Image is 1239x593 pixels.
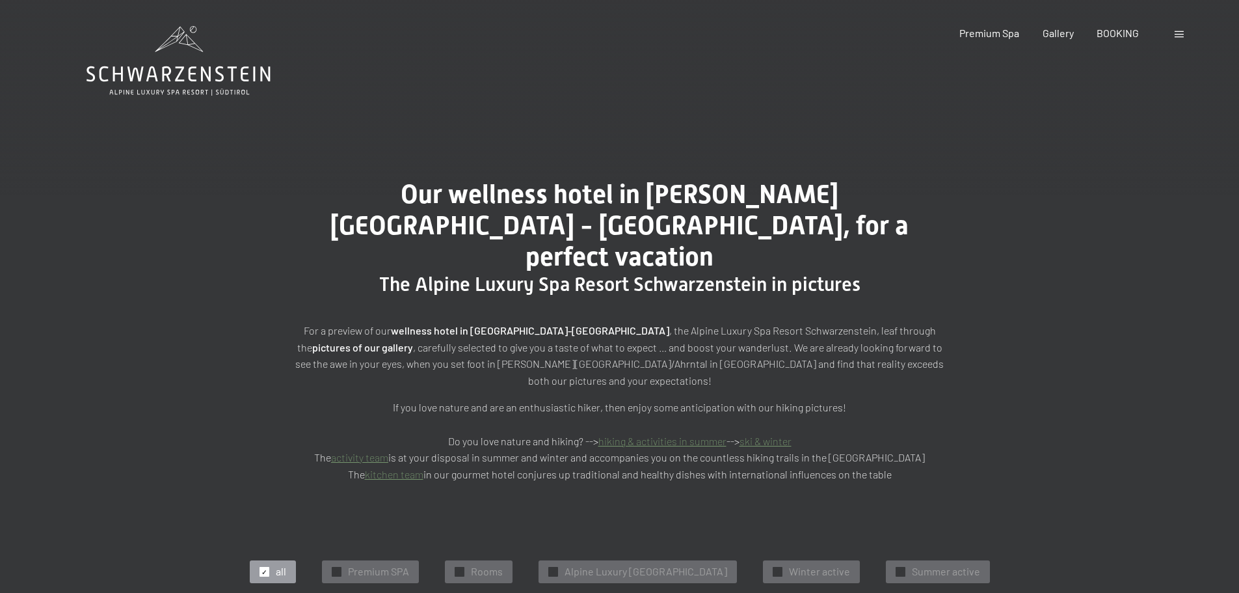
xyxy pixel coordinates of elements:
span: Winter active [789,564,850,579]
span: Premium SPA [348,564,409,579]
span: Alpine Luxury [GEOGRAPHIC_DATA] [565,564,727,579]
span: ✓ [457,568,462,577]
span: all [276,564,286,579]
p: For a preview of our , the Alpine Luxury Spa Resort Schwarzenstein, leaf through the , carefully ... [295,322,945,389]
span: The Alpine Luxury Spa Resort Schwarzenstein in pictures [379,273,860,296]
p: If you love nature and are an enthusiastic hiker, then enjoy some anticipation with our hiking pi... [295,399,945,482]
span: ✓ [334,568,339,577]
a: kitchen team [365,468,423,480]
a: hiking & activities in summer [598,435,726,447]
span: ✓ [261,568,267,577]
strong: pictures of our gallery [312,341,413,353]
a: activity team [331,451,388,463]
a: Premium Spa [959,27,1019,39]
span: ✓ [775,568,780,577]
strong: wellness hotel in [GEOGRAPHIC_DATA]-[GEOGRAPHIC_DATA] [391,324,669,337]
span: Our wellness hotel in [PERSON_NAME][GEOGRAPHIC_DATA] - [GEOGRAPHIC_DATA], for a perfect vacation [330,179,909,272]
a: Gallery [1043,27,1074,39]
a: ski & winter [739,435,792,447]
span: ✓ [550,568,555,577]
a: BOOKING [1097,27,1139,39]
span: Summer active [912,564,980,579]
span: ✓ [898,568,903,577]
span: Rooms [471,564,503,579]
